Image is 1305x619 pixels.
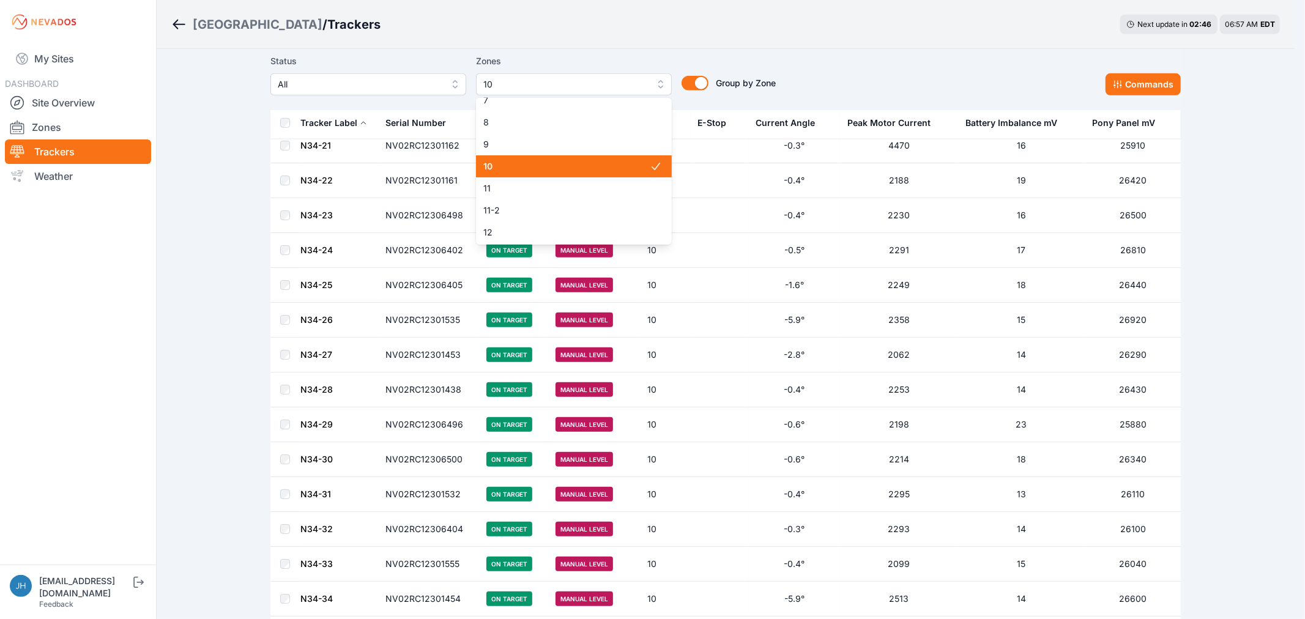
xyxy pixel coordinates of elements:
span: 10 [483,160,650,172]
span: 12 [483,226,650,239]
div: 10 [476,98,672,245]
span: 9 [483,138,650,150]
button: 10 [476,73,672,95]
span: 11 [483,182,650,195]
span: 8 [483,116,650,128]
span: 7 [483,94,650,106]
span: 10 [483,77,647,92]
span: 11-2 [483,204,650,217]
